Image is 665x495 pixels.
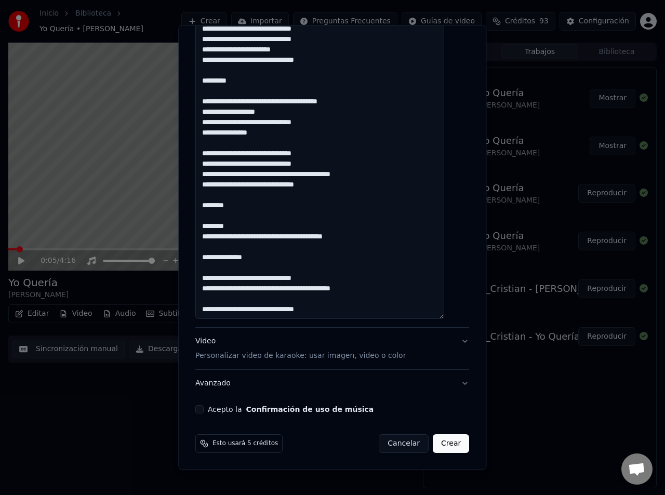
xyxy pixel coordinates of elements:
div: Video [195,337,406,362]
span: Esto usará 5 créditos [212,440,278,448]
button: Avanzado [195,370,469,397]
button: Crear [433,435,469,453]
button: VideoPersonalizar video de karaoke: usar imagen, video o color [195,328,469,370]
button: Cancelar [379,435,429,453]
p: Personalizar video de karaoke: usar imagen, video o color [195,351,406,362]
button: Acepto la [246,406,374,413]
label: Acepto la [208,406,374,413]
